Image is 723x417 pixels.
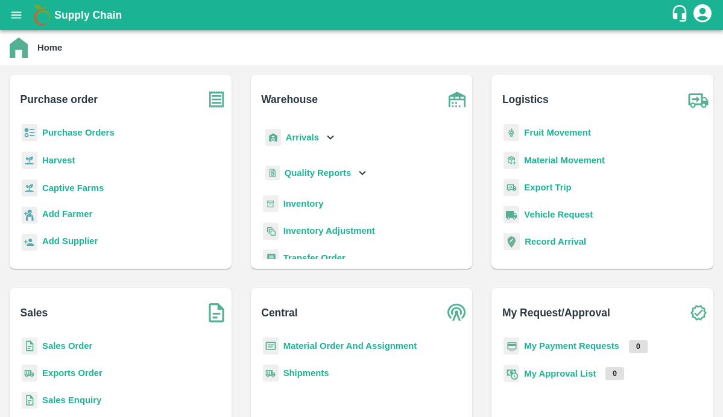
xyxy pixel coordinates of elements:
div: Quality Reports [263,161,370,186]
img: warehouse [442,84,472,114]
b: Sales [21,304,48,321]
b: Add Farmer [42,209,92,219]
a: Inventory Adjustment [283,226,375,236]
img: farmer [22,207,37,224]
p: 0 [605,367,624,380]
a: Material Movement [524,155,605,165]
img: material [504,151,519,169]
img: reciept [22,124,37,142]
b: Quality Reports [285,168,352,178]
b: My Request/Approval [502,304,610,321]
a: Exports Order [42,368,103,378]
img: supplier [22,234,37,251]
a: My Payment Requests [524,341,619,351]
b: Purchase order [21,91,98,108]
div: customer-support [671,4,692,26]
a: Purchase Orders [42,128,115,137]
a: Export Trip [524,183,571,192]
a: My Approval List [524,369,596,378]
a: Vehicle Request [524,210,593,219]
img: delivery [504,179,519,196]
a: Add Farmer [42,207,92,224]
b: Home [37,43,62,52]
img: sales [22,392,37,409]
img: truck [683,84,713,114]
b: Add Supplier [42,236,98,246]
a: Record Arrival [525,237,586,246]
p: 0 [629,340,648,353]
a: Supply Chain [54,7,671,24]
img: logo [30,3,54,27]
img: inventory [263,222,279,240]
a: Shipments [283,368,329,378]
img: harvest [22,179,37,197]
a: Add Supplier [42,234,98,251]
a: Sales Enquiry [42,395,101,405]
img: whArrival [265,129,281,146]
b: Central [261,304,297,321]
img: home [10,37,28,58]
img: whInventory [263,195,279,213]
img: shipments [263,365,279,382]
a: Transfer Order [283,253,346,263]
a: Material Order And Assignment [283,341,417,351]
b: Warehouse [261,91,318,108]
a: Captive Farms [42,183,104,193]
a: Sales Order [42,341,92,351]
img: whTransfer [263,249,279,267]
a: Fruit Movement [524,128,591,137]
img: check [683,298,713,328]
img: soSales [201,298,232,328]
a: Harvest [42,155,75,165]
b: Logistics [502,91,549,108]
img: purchase [201,84,232,114]
img: shipments [22,365,37,382]
img: centralMaterial [263,337,279,355]
b: Arrivals [286,133,319,142]
img: central [442,298,472,328]
div: account of current user [692,2,713,28]
b: Supply Chain [54,9,122,21]
img: qualityReport [265,166,280,181]
img: fruit [504,124,519,142]
img: vehicle [504,206,519,224]
img: harvest [22,151,37,169]
button: open drawer [2,1,30,29]
img: approval [504,365,519,383]
img: payment [504,337,519,355]
img: sales [22,337,37,355]
img: recordArrival [504,233,520,250]
div: Arrivals [263,124,338,151]
a: Inventory [283,199,324,208]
